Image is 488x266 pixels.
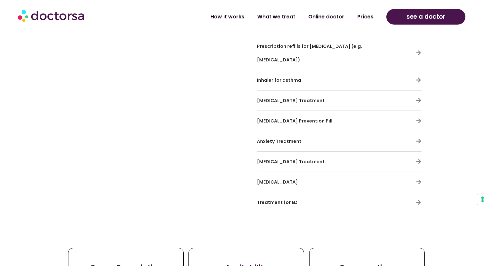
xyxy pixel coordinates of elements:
a: Online doctor [302,9,351,24]
span: see a doctor [406,12,445,22]
span: Inhaler for asthma [257,77,301,83]
span: [MEDICAL_DATA] [257,179,298,185]
span: Anxiety Treatment [257,138,301,144]
button: Your consent preferences for tracking technologies [477,194,488,205]
span: [MEDICAL_DATA] Treatment [257,97,325,104]
a: Prices [351,9,380,24]
a: see a doctor [386,9,465,25]
a: How it works [204,9,251,24]
span: [MEDICAL_DATA] Treatment [257,158,325,165]
span: Treatment for ED [257,199,298,206]
span: Prescription refills for [MEDICAL_DATA] (e.g. [MEDICAL_DATA]) [257,43,362,63]
nav: Menu [129,9,380,24]
span: [MEDICAL_DATA] Prevention Pill [257,118,332,124]
a: What we treat [251,9,302,24]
